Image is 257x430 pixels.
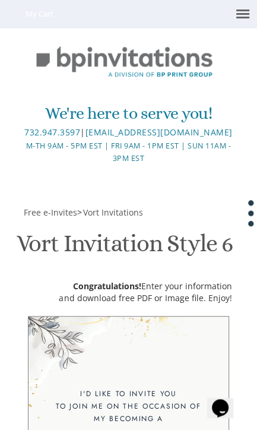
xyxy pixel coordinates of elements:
div: I'd like to invite you to join me on the occasion of my becoming a [52,388,205,425]
a: Free e-Invites [23,207,77,218]
div: M-Th 9am - 5pm EST | Fri 9am - 1pm EST | Sun 11am - 3pm EST [23,140,234,165]
div: | [23,125,234,140]
iframe: chat widget [207,382,245,418]
a: Vort Invitations [82,207,143,218]
h1: Vort Invitation Style 6 [17,230,233,265]
span: > [77,207,143,218]
span: Congratulations! [72,280,141,292]
div: We're here to serve you! [23,102,234,125]
img: BP Invitation Loft [23,37,226,87]
span: Vort Invitations [83,207,143,218]
div: and download free PDF or Image file. Enjoy! [59,292,231,304]
a: 732.947.3597 [24,127,80,138]
span: Free e-Invites [24,207,77,218]
a: [EMAIL_ADDRESS][DOMAIN_NAME] [85,127,233,138]
div: Enter your information [59,280,231,292]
